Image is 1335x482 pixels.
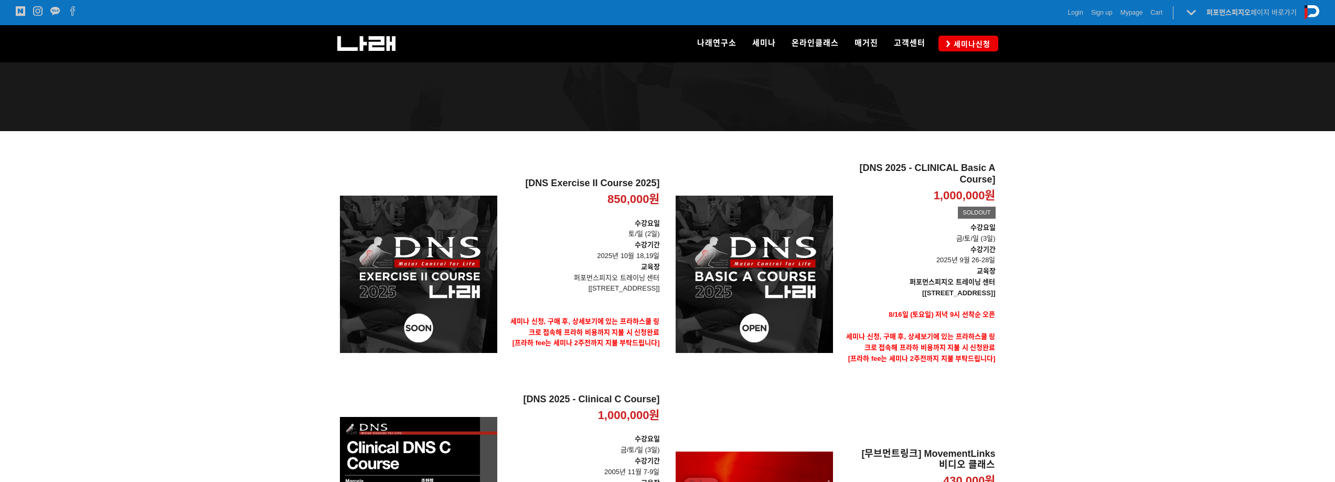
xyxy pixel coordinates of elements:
h2: [무브먼트링크] MovementLinks 비디오 클래스 [841,448,996,471]
strong: 수강요일 [635,435,660,443]
p: 토/일 (2일) [505,218,660,240]
strong: 세미나 신청, 구매 후, 상세보기에 있는 프라하스쿨 링크로 접속해 프라하 비용까지 지불 시 신청완료 [846,333,996,351]
strong: 퍼포먼스피지오 트레이닝 센터 [910,278,995,286]
p: 850,000원 [607,192,660,207]
div: SOLDOUT [958,207,995,219]
a: Mypage [1120,7,1143,18]
strong: 수강기간 [635,241,660,249]
span: 매거진 [855,38,878,48]
a: Sign up [1091,7,1113,18]
h2: [DNS 2025 - CLINICAL Basic A Course] [841,163,996,185]
a: 매거진 [847,25,886,62]
p: 2005년 11월 7-9일 [505,456,660,478]
strong: 수강요일 [635,219,660,227]
strong: 수강기간 [970,245,996,253]
a: [DNS Exercise II Course 2025] 850,000원 수강요일토/일 (2일)수강기간 2025년 10월 18,19일교육장퍼포먼스피지오 트레이닝 센터[[STREE... [505,178,660,371]
a: 고객센터 [886,25,933,62]
strong: 교육장 [641,263,660,271]
p: 2025년 9월 26-28일 [841,244,996,266]
strong: [[STREET_ADDRESS]] [922,289,995,297]
strong: 수강요일 [970,223,996,231]
h2: [DNS 2025 - Clinical C Course] [505,394,660,405]
span: 나래연구소 [697,38,736,48]
span: 세미나 [752,38,776,48]
a: Login [1068,7,1083,18]
span: [프라하 fee는 세미나 2주전까지 지불 부탁드립니다] [848,355,996,362]
a: 세미나 [744,25,784,62]
a: 퍼포먼스피지오페이지 바로가기 [1206,8,1297,16]
p: 퍼포먼스피지오 트레이닝 센터 [505,273,660,284]
strong: 세미나 신청, 구매 후, 상세보기에 있는 프라하스쿨 링크로 접속해 프라하 비용까지 지불 시 신청완료 [510,317,660,336]
p: 금/토/일 (3일) [505,434,660,456]
span: [프라하 fee는 세미나 2주전까지 지불 부탁드립니다] [512,339,660,347]
a: Cart [1150,7,1162,18]
span: 8/16일 (토요일) 저녁 9시 선착순 오픈 [889,310,995,318]
strong: 교육장 [977,267,996,275]
strong: 수강기간 [635,457,660,465]
span: 세미나신청 [950,39,990,49]
p: 1,000,000원 [934,188,996,203]
a: 나래연구소 [689,25,744,62]
h2: [DNS Exercise II Course 2025] [505,178,660,189]
p: 금/토/일 (3일) [841,222,996,244]
a: [DNS 2025 - CLINICAL Basic A Course] 1,000,000원 SOLDOUT 수강요일금/토/일 (3일)수강기간 2025년 9월 26-28일교육장퍼포먼스... [841,163,996,386]
a: 세미나신청 [938,36,998,51]
span: 온라인클래스 [792,38,839,48]
span: 고객센터 [894,38,925,48]
p: 1,000,000원 [598,408,660,423]
strong: 퍼포먼스피지오 [1206,8,1251,16]
p: 2025년 10월 18,19일 [505,240,660,262]
p: [[STREET_ADDRESS]] [505,283,660,294]
a: 온라인클래스 [784,25,847,62]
